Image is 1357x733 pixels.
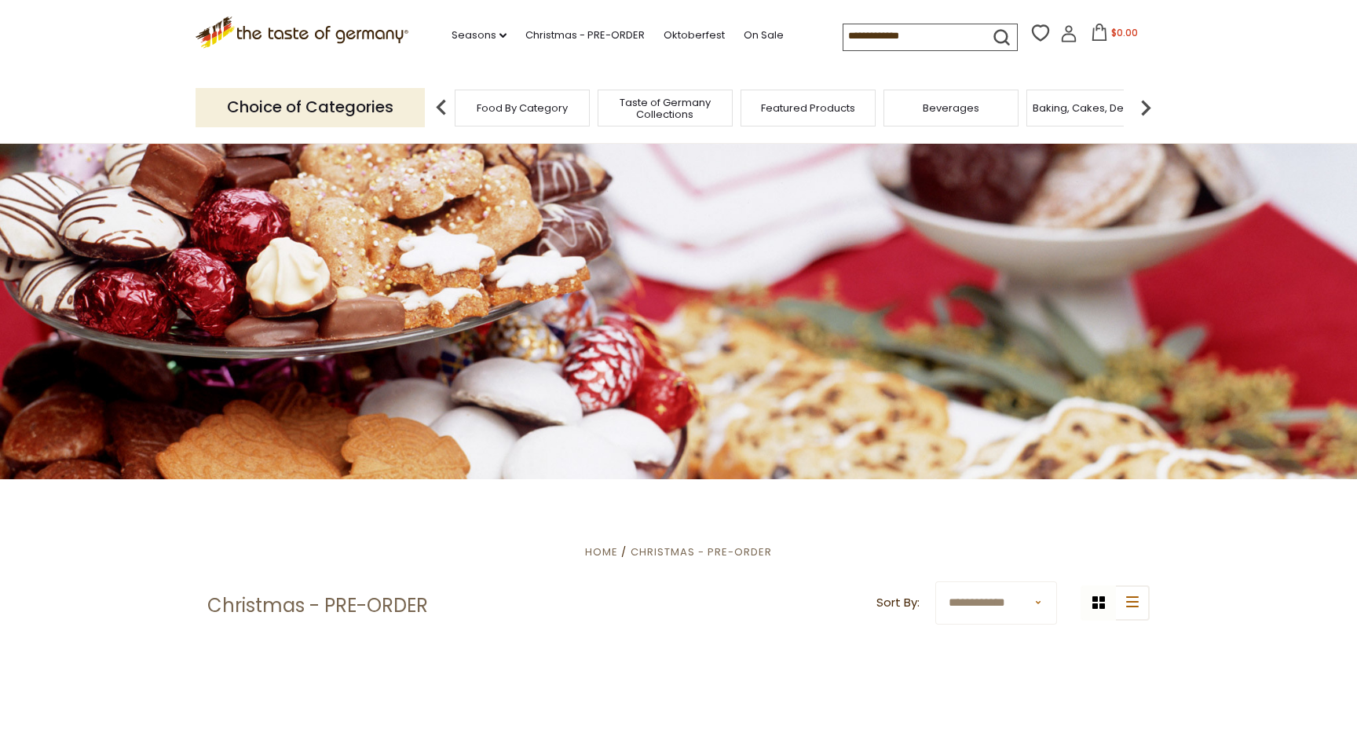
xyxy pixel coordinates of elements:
[1081,24,1147,47] button: $0.00
[196,88,425,126] p: Choice of Categories
[1130,92,1161,123] img: next arrow
[525,27,645,44] a: Christmas - PRE-ORDER
[477,102,568,114] a: Food By Category
[664,27,725,44] a: Oktoberfest
[1033,102,1154,114] a: Baking, Cakes, Desserts
[1111,26,1138,39] span: $0.00
[631,544,772,559] a: Christmas - PRE-ORDER
[923,102,979,114] a: Beverages
[207,594,428,618] h1: Christmas - PRE-ORDER
[761,102,855,114] a: Featured Products
[585,544,618,559] a: Home
[602,97,728,120] a: Taste of Germany Collections
[876,593,920,613] label: Sort By:
[452,27,507,44] a: Seasons
[426,92,457,123] img: previous arrow
[744,27,784,44] a: On Sale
